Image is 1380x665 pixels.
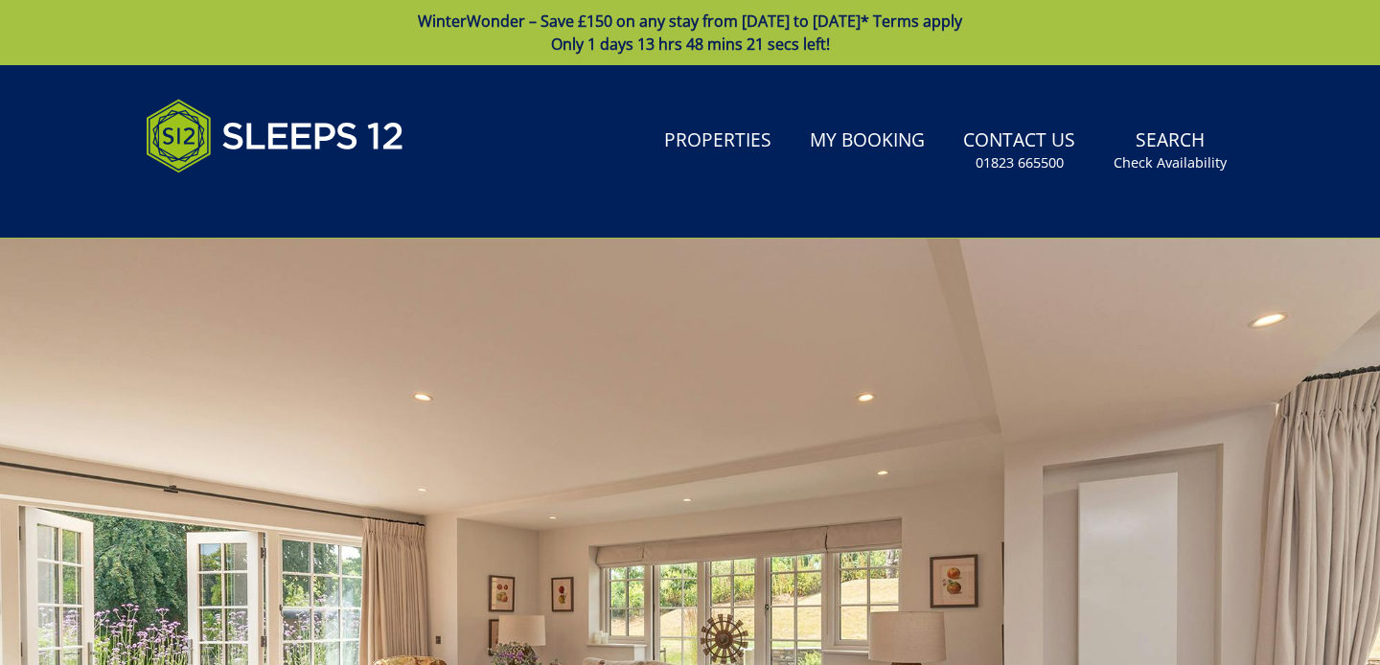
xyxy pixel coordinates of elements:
span: Only 1 days 13 hrs 48 mins 21 secs left! [551,34,830,55]
img: Sleeps 12 [146,88,404,184]
iframe: Customer reviews powered by Trustpilot [136,195,337,212]
a: SearchCheck Availability [1106,120,1234,182]
small: 01823 665500 [976,153,1064,172]
a: Contact Us01823 665500 [955,120,1083,182]
small: Check Availability [1114,153,1227,172]
a: Properties [656,120,779,163]
a: My Booking [802,120,932,163]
